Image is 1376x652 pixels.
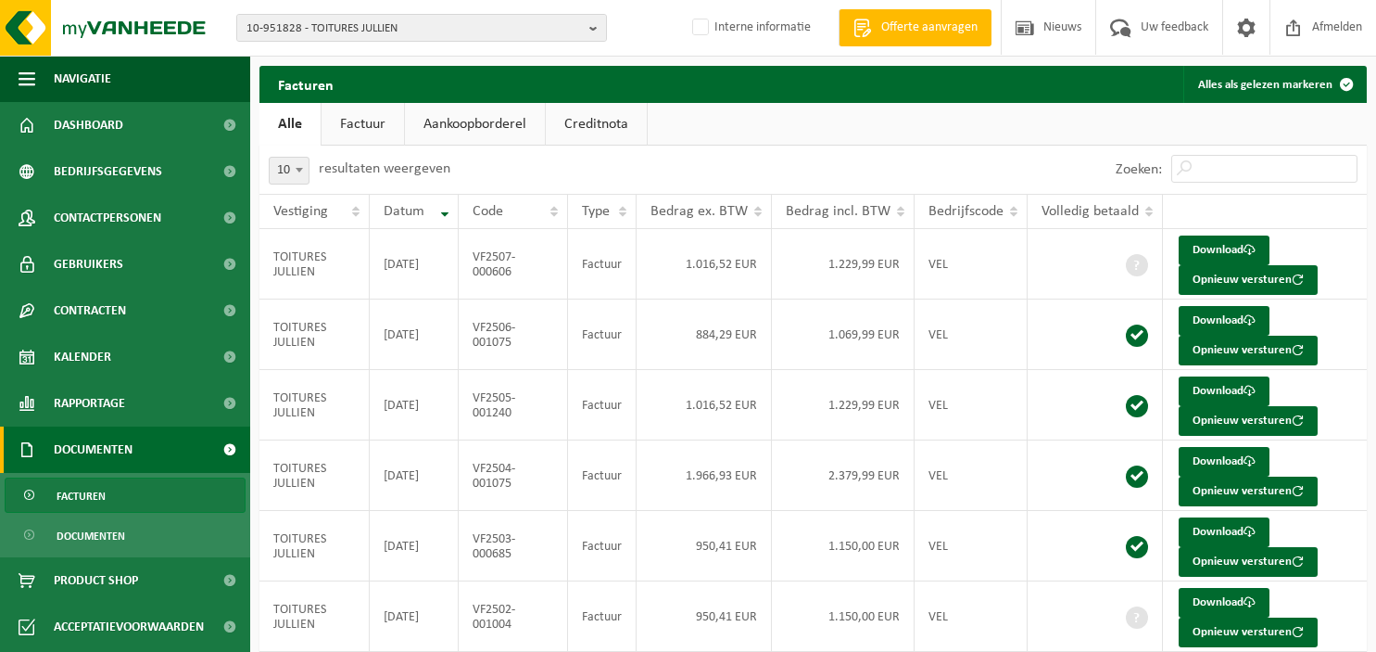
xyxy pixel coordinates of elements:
button: Opnieuw versturen [1179,336,1318,365]
span: Bedrag incl. BTW [786,204,890,219]
a: Documenten [5,518,246,553]
td: TOITURES JULLIEN [259,370,370,441]
button: Opnieuw versturen [1179,406,1318,436]
td: TOITURES JULLIEN [259,229,370,300]
span: Bedrag ex. BTW [650,204,748,219]
td: Factuur [568,370,637,441]
a: Factuur [322,103,404,146]
a: Download [1179,447,1269,477]
a: Download [1179,518,1269,547]
span: Rapportage [54,380,125,427]
td: 1.966,93 EUR [637,441,772,511]
span: Product Shop [54,557,138,604]
td: 950,41 EUR [637,582,772,652]
td: VEL [915,229,1028,300]
span: Bedrijfscode [928,204,1004,219]
span: Documenten [57,518,125,554]
a: Download [1179,306,1269,336]
a: Offerte aanvragen [839,9,991,46]
a: Aankoopborderel [405,103,545,146]
td: VF2504-001075 [459,441,568,511]
a: Alle [259,103,321,146]
button: 10-951828 - TOITURES JULLIEN [236,14,607,42]
span: Acceptatievoorwaarden [54,604,204,650]
a: Download [1179,377,1269,406]
span: Bedrijfsgegevens [54,148,162,195]
td: VF2505-001240 [459,370,568,441]
td: TOITURES JULLIEN [259,441,370,511]
td: Factuur [568,511,637,582]
span: Code [473,204,503,219]
td: VF2507-000606 [459,229,568,300]
td: VF2502-001004 [459,582,568,652]
span: Documenten [54,427,133,473]
span: Vestiging [273,204,328,219]
a: Facturen [5,478,246,513]
td: Factuur [568,582,637,652]
td: TOITURES JULLIEN [259,300,370,370]
span: Contracten [54,288,126,334]
span: Datum [384,204,424,219]
span: Offerte aanvragen [877,19,982,37]
td: 884,29 EUR [637,300,772,370]
a: Download [1179,588,1269,618]
span: Gebruikers [54,241,123,288]
td: VEL [915,441,1028,511]
td: Factuur [568,229,637,300]
span: Kalender [54,334,111,380]
button: Opnieuw versturen [1179,265,1318,295]
span: Contactpersonen [54,195,161,241]
td: 1.150,00 EUR [772,582,915,652]
td: 1.069,99 EUR [772,300,915,370]
td: 1.150,00 EUR [772,511,915,582]
button: Opnieuw versturen [1179,547,1318,577]
td: 1.229,99 EUR [772,229,915,300]
button: Opnieuw versturen [1179,477,1318,506]
td: [DATE] [370,370,459,441]
td: 1.016,52 EUR [637,370,772,441]
td: VEL [915,511,1028,582]
button: Alles als gelezen markeren [1183,66,1365,103]
td: 950,41 EUR [637,511,772,582]
span: Facturen [57,479,106,514]
td: 1.016,52 EUR [637,229,772,300]
a: Download [1179,236,1269,265]
td: [DATE] [370,300,459,370]
td: [DATE] [370,441,459,511]
td: [DATE] [370,582,459,652]
td: VEL [915,300,1028,370]
a: Creditnota [546,103,647,146]
td: VEL [915,370,1028,441]
td: VF2503-000685 [459,511,568,582]
td: Factuur [568,300,637,370]
span: 10-951828 - TOITURES JULLIEN [246,15,582,43]
label: resultaten weergeven [319,161,450,176]
td: 1.229,99 EUR [772,370,915,441]
span: Type [582,204,610,219]
span: 10 [269,157,309,185]
td: [DATE] [370,229,459,300]
td: Factuur [568,441,637,511]
span: 10 [270,158,309,184]
td: TOITURES JULLIEN [259,511,370,582]
label: Zoeken: [1116,162,1162,177]
label: Interne informatie [688,14,811,42]
button: Opnieuw versturen [1179,618,1318,647]
td: 2.379,99 EUR [772,441,915,511]
span: Volledig betaald [1041,204,1139,219]
span: Dashboard [54,102,123,148]
h2: Facturen [259,66,352,102]
td: TOITURES JULLIEN [259,582,370,652]
td: VF2506-001075 [459,300,568,370]
td: [DATE] [370,511,459,582]
td: VEL [915,582,1028,652]
span: Navigatie [54,56,111,102]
